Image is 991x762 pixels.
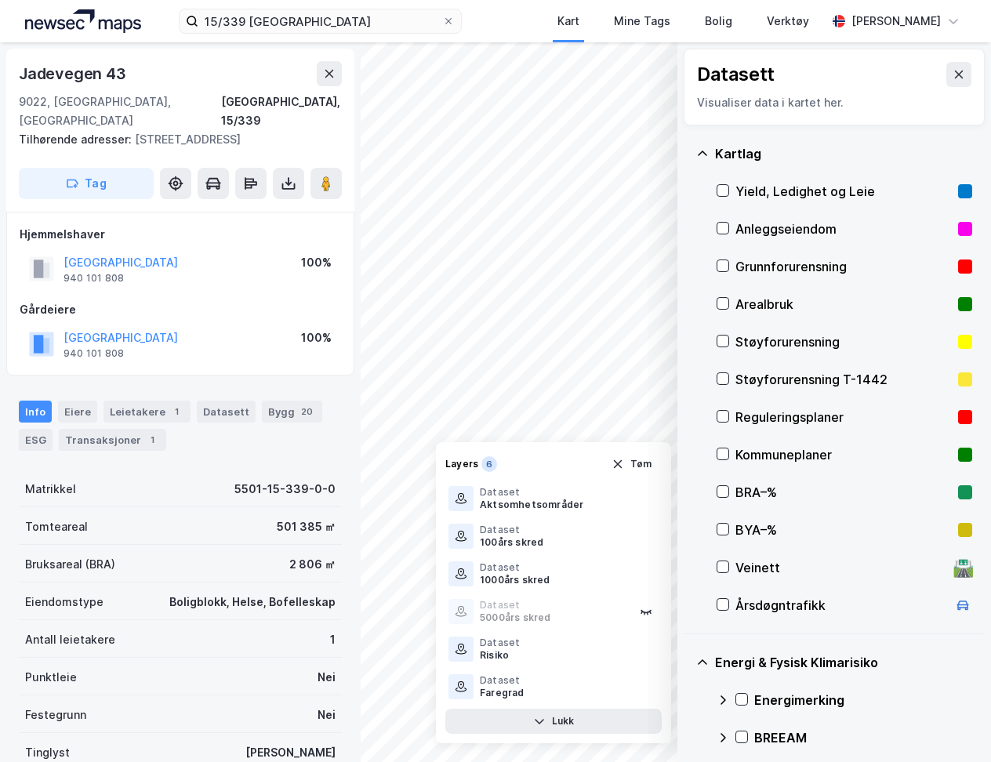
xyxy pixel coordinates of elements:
div: Leietakere [103,401,191,423]
div: Boligblokk, Helse, Bofelleskap [169,593,336,611]
div: 2 806 ㎡ [289,555,336,574]
div: Punktleie [25,668,77,687]
div: Info [19,401,52,423]
div: 20 [298,404,316,419]
div: 501 385 ㎡ [277,517,336,536]
button: Lukk [445,709,662,734]
div: Matrikkel [25,480,76,499]
button: Tag [19,168,154,199]
div: Datasett [197,401,256,423]
div: 100års skred [480,536,543,549]
div: Kart [557,12,579,31]
div: Jadevegen 43 [19,61,129,86]
div: 6 [481,456,497,472]
div: 1 [330,630,336,649]
div: Tinglyst [25,743,70,762]
div: Festegrunn [25,706,86,724]
div: Støyforurensning T-1442 [735,370,952,389]
div: Hjemmelshaver [20,225,341,244]
div: Energi & Fysisk Klimarisiko [715,653,972,672]
div: Dataset [480,524,543,536]
div: Transaksjoner [59,429,166,451]
div: [GEOGRAPHIC_DATA], 15/339 [221,93,342,130]
div: Nei [318,706,336,724]
div: Bolig [705,12,732,31]
div: [PERSON_NAME] [245,743,336,762]
div: Verktøy [767,12,809,31]
div: 🛣️ [953,557,974,578]
div: Kontrollprogram for chat [913,687,991,762]
div: 940 101 808 [64,347,124,360]
div: Risiko [480,649,520,662]
div: Dataset [480,599,551,611]
div: BRA–% [735,483,952,502]
div: Datasett [697,62,775,87]
div: 100% [301,328,332,347]
div: Gårdeiere [20,300,341,319]
div: Energimerking [754,691,972,709]
img: logo.a4113a55bc3d86da70a041830d287a7e.svg [25,9,141,33]
div: Dataset [480,561,550,574]
div: ESG [19,429,53,451]
div: 100% [301,253,332,272]
div: [PERSON_NAME] [851,12,941,31]
div: [STREET_ADDRESS] [19,130,329,149]
div: Aktsomhetsområder [480,499,583,511]
div: 9022, [GEOGRAPHIC_DATA], [GEOGRAPHIC_DATA] [19,93,221,130]
div: Dataset [480,486,583,499]
div: Støyforurensning [735,332,952,351]
div: Layers [445,458,478,470]
span: Tilhørende adresser: [19,132,135,146]
div: 5000års skred [480,611,551,624]
div: Dataset [480,637,520,649]
div: Yield, Ledighet og Leie [735,182,952,201]
div: 1 [169,404,184,419]
div: Dataset [480,674,525,687]
div: 5501-15-339-0-0 [234,480,336,499]
div: Årsdøgntrafikk [735,596,947,615]
div: Antall leietakere [25,630,115,649]
div: Arealbruk [735,295,952,314]
div: Bruksareal (BRA) [25,555,115,574]
div: Visualiser data i kartet her. [697,93,971,112]
div: Veinett [735,558,947,577]
div: Grunnforurensning [735,257,952,276]
div: 1 [144,432,160,448]
div: Tomteareal [25,517,88,536]
button: Tøm [601,452,662,477]
div: Eiere [58,401,97,423]
input: Søk på adresse, matrikkel, gårdeiere, leietakere eller personer [198,9,442,33]
div: 940 101 808 [64,272,124,285]
div: Faregrad [480,687,525,699]
div: BREEAM [754,728,972,747]
div: Nei [318,668,336,687]
div: BYA–% [735,521,952,539]
div: Kommuneplaner [735,445,952,464]
div: 1000års skred [480,574,550,586]
div: Mine Tags [614,12,670,31]
div: Kartlag [715,144,972,163]
div: Anleggseiendom [735,220,952,238]
div: Eiendomstype [25,593,103,611]
iframe: Chat Widget [913,687,991,762]
div: Reguleringsplaner [735,408,952,426]
div: Bygg [262,401,322,423]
